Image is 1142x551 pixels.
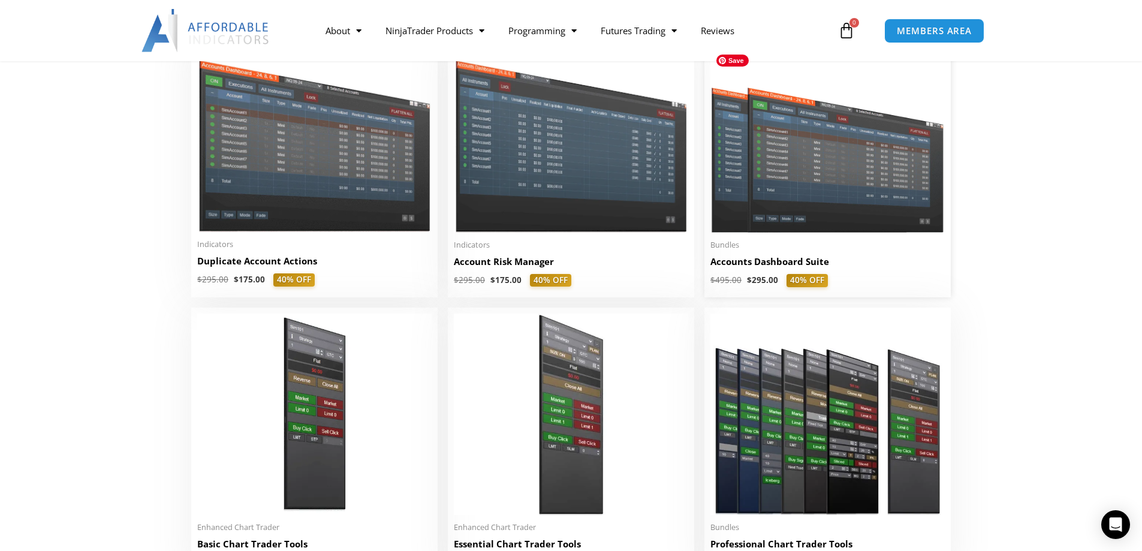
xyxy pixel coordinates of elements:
a: Programming [496,17,589,44]
bdi: 175.00 [234,274,265,285]
h2: Professional Chart Trader Tools [710,538,945,550]
img: Essential Chart Trader Tools [454,314,688,515]
span: $ [197,274,202,285]
a: Account Risk Manager [454,255,688,274]
div: Open Intercom Messenger [1101,510,1130,539]
bdi: 175.00 [490,275,522,285]
a: Accounts Dashboard Suite [710,255,945,274]
img: Account Risk Manager [454,46,688,232]
a: About [314,17,373,44]
bdi: 295.00 [747,275,778,285]
span: $ [747,275,752,285]
h2: Basic Chart Trader Tools [197,538,432,550]
span: Save [716,55,749,67]
span: 40% OFF [530,274,571,287]
h2: Essential Chart Trader Tools [454,538,688,550]
span: Indicators [197,239,432,249]
img: Accounts Dashboard Suite [710,46,945,233]
a: MEMBERS AREA [884,19,984,43]
nav: Menu [314,17,835,44]
a: Reviews [689,17,746,44]
bdi: 295.00 [197,274,228,285]
h2: Account Risk Manager [454,255,688,268]
span: Enhanced Chart Trader [197,522,432,532]
bdi: 295.00 [454,275,485,285]
h2: Duplicate Account Actions [197,255,432,267]
span: Enhanced Chart Trader [454,522,688,532]
span: $ [710,275,715,285]
span: Bundles [710,522,945,532]
span: $ [490,275,495,285]
span: $ [454,275,459,285]
span: 0 [849,18,859,28]
span: 40% OFF [787,274,828,287]
img: BasicTools [197,314,432,515]
a: NinjaTrader Products [373,17,496,44]
bdi: 495.00 [710,275,742,285]
span: MEMBERS AREA [897,26,972,35]
img: Duplicate Account Actions [197,46,432,232]
span: Bundles [710,240,945,250]
h2: Accounts Dashboard Suite [710,255,945,268]
span: $ [234,274,239,285]
a: Duplicate Account Actions [197,255,432,273]
img: LogoAI | Affordable Indicators – NinjaTrader [141,9,270,52]
span: Indicators [454,240,688,250]
span: 40% OFF [273,273,315,287]
a: Futures Trading [589,17,689,44]
img: ProfessionalToolsBundlePage [710,314,945,515]
a: 0 [820,13,873,48]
